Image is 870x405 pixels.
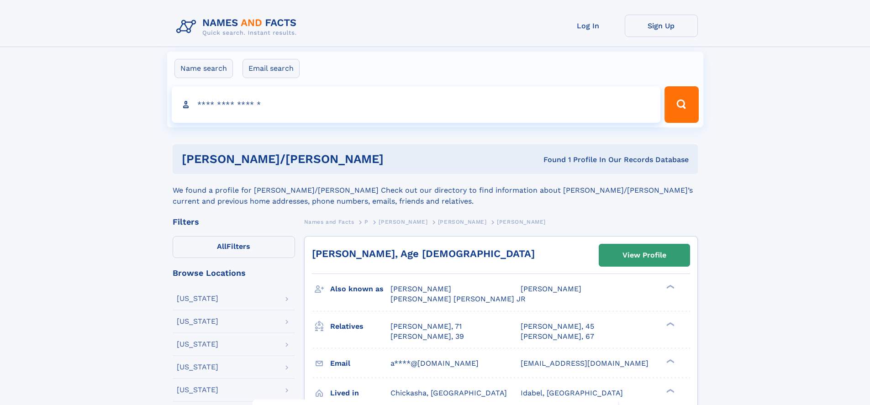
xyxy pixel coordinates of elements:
[390,284,451,293] span: [PERSON_NAME]
[364,216,369,227] a: P
[664,388,675,394] div: ❯
[599,244,690,266] a: View Profile
[379,216,427,227] a: [PERSON_NAME]
[552,15,625,37] a: Log In
[390,331,464,342] a: [PERSON_NAME], 39
[304,216,354,227] a: Names and Facts
[312,248,535,259] a: [PERSON_NAME], Age [DEMOGRAPHIC_DATA]
[521,331,594,342] a: [PERSON_NAME], 67
[625,15,698,37] a: Sign Up
[664,86,698,123] button: Search Button
[664,321,675,327] div: ❯
[174,59,233,78] label: Name search
[521,284,581,293] span: [PERSON_NAME]
[521,389,623,397] span: Idabel, [GEOGRAPHIC_DATA]
[664,358,675,364] div: ❯
[390,389,507,397] span: Chickasha, [GEOGRAPHIC_DATA]
[521,321,594,331] a: [PERSON_NAME], 45
[330,385,390,401] h3: Lived in
[497,219,546,225] span: [PERSON_NAME]
[521,359,649,368] span: [EMAIL_ADDRESS][DOMAIN_NAME]
[664,284,675,290] div: ❯
[173,174,698,207] div: We found a profile for [PERSON_NAME]/[PERSON_NAME] Check out our directory to find information ab...
[330,319,390,334] h3: Relatives
[390,321,462,331] a: [PERSON_NAME], 71
[177,318,218,325] div: [US_STATE]
[379,219,427,225] span: [PERSON_NAME]
[622,245,666,266] div: View Profile
[464,155,689,165] div: Found 1 Profile In Our Records Database
[243,59,300,78] label: Email search
[390,295,526,303] span: [PERSON_NAME] [PERSON_NAME] JR
[173,236,295,258] label: Filters
[182,153,464,165] h1: [PERSON_NAME]/[PERSON_NAME]
[330,356,390,371] h3: Email
[217,242,227,251] span: All
[330,281,390,297] h3: Also known as
[173,269,295,277] div: Browse Locations
[438,219,487,225] span: [PERSON_NAME]
[173,15,304,39] img: Logo Names and Facts
[172,86,661,123] input: search input
[177,341,218,348] div: [US_STATE]
[177,386,218,394] div: [US_STATE]
[177,363,218,371] div: [US_STATE]
[173,218,295,226] div: Filters
[364,219,369,225] span: P
[177,295,218,302] div: [US_STATE]
[438,216,487,227] a: [PERSON_NAME]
